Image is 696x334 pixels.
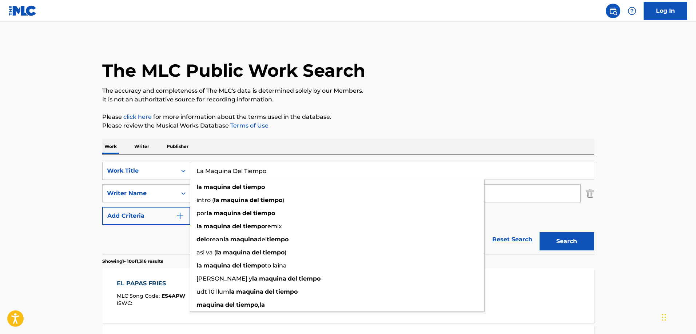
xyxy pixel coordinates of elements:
[250,197,259,204] strong: del
[196,236,206,243] strong: del
[628,7,636,15] img: help
[230,236,258,243] strong: maquina
[243,262,265,269] strong: tiempo
[102,139,119,154] p: Work
[288,275,297,282] strong: del
[102,95,594,104] p: It is not an authoritative source for recording information.
[225,301,235,308] strong: del
[206,236,223,243] span: orean
[259,275,286,282] strong: maquina
[265,288,274,295] strong: del
[282,197,284,204] span: )
[102,268,594,323] a: EL PAPAS FRIESMLC Song Code:ES4APWISWC:Writers (2)[PERSON_NAME], [PERSON_NAME]Recording Artists (...
[117,293,162,299] span: MLC Song Code :
[162,293,185,299] span: ES4APW
[9,5,37,16] img: MLC Logo
[214,197,219,204] strong: la
[263,249,285,256] strong: tiempo
[267,236,289,243] strong: tiempo
[216,249,222,256] strong: la
[660,299,696,334] iframe: Chat Widget
[117,300,134,306] span: ISWC :
[229,288,235,295] strong: la
[258,301,259,308] span: ,
[253,210,275,217] strong: tiempo
[265,262,287,269] span: to laina
[196,197,214,204] span: intro (
[196,301,224,308] strong: maquina
[196,249,216,256] span: asi va (
[243,184,265,190] strong: tiempo
[265,223,282,230] span: remix
[196,288,229,295] span: udt 10 llum
[236,288,263,295] strong: maquina
[229,122,269,129] a: Terms of Use
[232,262,242,269] strong: del
[258,236,267,243] span: del
[132,139,151,154] p: Writer
[586,184,594,202] img: Delete Criterion
[609,7,617,15] img: search
[285,249,286,256] span: )
[223,249,250,256] strong: maquina
[196,223,202,230] strong: la
[540,232,594,250] button: Search
[232,184,242,190] strong: del
[236,301,258,308] strong: tiempo
[299,275,321,282] strong: tiempo
[232,223,242,230] strong: del
[176,212,184,220] img: 9d2ae6d4665cec9f34b9.svg
[260,197,282,204] strong: tiempo
[203,223,231,230] strong: maquina
[207,210,212,217] strong: la
[117,279,185,288] div: EL PAPAS FRIES
[196,275,252,282] span: [PERSON_NAME] y
[252,249,261,256] strong: del
[606,4,620,18] a: Public Search
[221,197,248,204] strong: maquina
[644,2,687,20] a: Log In
[196,210,207,217] span: por
[107,166,172,175] div: Work Title
[196,184,202,190] strong: la
[196,262,202,269] strong: la
[242,210,252,217] strong: del
[123,113,152,120] a: click here
[102,121,594,130] p: Please review the Musical Works Database
[243,223,265,230] strong: tiempo
[214,210,241,217] strong: maquina
[107,189,172,198] div: Writer Name
[223,236,229,243] strong: la
[164,139,191,154] p: Publisher
[102,113,594,121] p: Please for more information about the terms used in the database.
[102,86,594,95] p: The accuracy and completeness of The MLC's data is determined solely by our Members.
[259,301,265,308] strong: la
[276,288,298,295] strong: tiempo
[662,306,666,328] div: Drag
[102,60,365,81] h1: The MLC Public Work Search
[102,207,190,225] button: Add Criteria
[625,4,639,18] div: Help
[252,275,258,282] strong: la
[489,232,536,248] a: Reset Search
[102,162,594,254] form: Search Form
[203,262,231,269] strong: maquina
[102,258,163,265] p: Showing 1 - 10 of 1,316 results
[203,184,231,190] strong: maquina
